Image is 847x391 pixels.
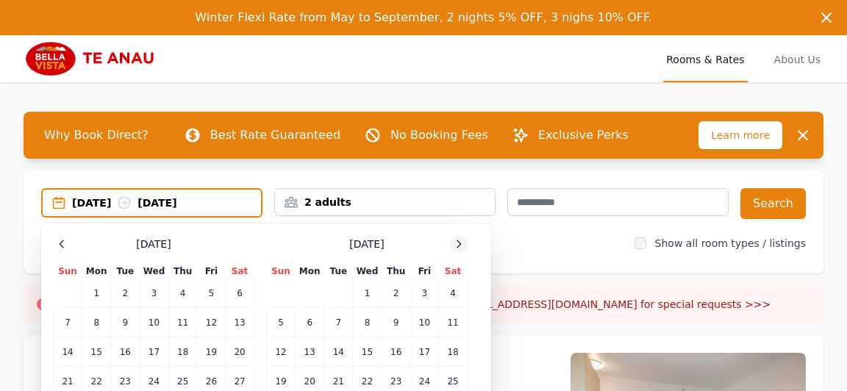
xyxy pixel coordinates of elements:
[197,308,225,337] td: 12
[353,308,382,337] td: 8
[296,265,324,279] th: Mon
[82,308,111,337] td: 8
[410,265,438,279] th: Fri
[324,308,353,337] td: 7
[82,337,111,367] td: 15
[349,237,384,251] span: [DATE]
[698,121,782,149] span: Learn more
[382,265,410,279] th: Thu
[111,265,140,279] th: Tue
[226,279,254,308] td: 6
[111,337,140,367] td: 16
[382,308,410,337] td: 9
[197,279,225,308] td: 5
[111,308,140,337] td: 9
[210,126,340,144] p: Best Rate Guaranteed
[54,337,82,367] td: 14
[140,308,168,337] td: 10
[168,308,197,337] td: 11
[197,337,225,367] td: 19
[197,265,225,279] th: Fri
[410,337,438,367] td: 17
[382,337,410,367] td: 16
[267,337,296,367] td: 12
[24,41,165,76] img: Bella Vista Te Anau
[32,121,160,150] span: Why Book Direct?
[663,35,747,82] a: Rooms & Rates
[324,265,353,279] th: Tue
[111,279,140,308] td: 2
[168,265,197,279] th: Thu
[140,337,168,367] td: 17
[439,337,468,367] td: 18
[740,188,806,219] button: Search
[296,337,324,367] td: 13
[140,265,168,279] th: Wed
[267,265,296,279] th: Sun
[439,279,468,308] td: 4
[382,279,410,308] td: 2
[226,265,254,279] th: Sat
[72,195,261,210] div: [DATE] [DATE]
[410,279,438,308] td: 3
[353,265,382,279] th: Wed
[54,308,82,337] td: 7
[771,35,823,82] a: About Us
[353,279,382,308] td: 1
[538,126,629,144] p: Exclusive Perks
[410,308,438,337] td: 10
[226,337,254,367] td: 20
[82,265,111,279] th: Mon
[439,308,468,337] td: 11
[267,308,296,337] td: 5
[140,279,168,308] td: 3
[324,337,353,367] td: 14
[226,308,254,337] td: 13
[439,265,468,279] th: Sat
[136,237,171,251] span: [DATE]
[168,337,197,367] td: 18
[54,265,82,279] th: Sun
[390,126,488,144] p: No Booking Fees
[275,195,495,209] div: 2 adults
[195,10,651,24] span: Winter Flexi Rate from May to September, 2 nights 5% OFF, 3 nighs 10% OFF.
[353,337,382,367] td: 15
[296,308,324,337] td: 6
[168,279,197,308] td: 4
[82,279,111,308] td: 1
[655,237,806,249] label: Show all room types / listings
